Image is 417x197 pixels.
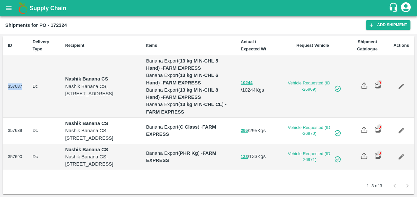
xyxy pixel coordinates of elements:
a: Supply Chain [30,4,388,13]
b: Recipient [65,43,85,48]
td: 357690 [3,144,27,170]
b: Shipment Catalogue [357,39,378,51]
b: Delivery Type [32,39,49,51]
button: open drawer [1,1,16,16]
button: 295 [241,127,248,134]
p: Nashik Banana CS, [STREET_ADDRESS] [65,127,136,142]
strong: Nashik Banana CS [65,147,108,152]
a: Vehicle Requested (ID -26969) [284,80,341,92]
button: 10244 [241,79,252,87]
b: 13 kg M N-CHL 5 Hand [146,58,219,71]
p: / 295 Kgs [241,127,273,134]
a: Vehicle Requested (ID -26971) [284,151,341,163]
p: Banana Export ( ) - [146,101,230,116]
td: Dc [27,144,60,170]
b: C Class [180,124,198,130]
b: 13 kg M N-CHL CL [180,102,222,107]
div: customer-support [388,2,400,14]
td: Dc [27,118,60,144]
div: 0 [377,151,382,156]
div: account of current user [400,1,412,15]
p: Banana Export ( ) - [146,150,230,164]
td: Dc [27,55,60,118]
b: 13 kg M N-CHL 8 Hand [146,87,219,100]
p: / 10244 Kgs [241,79,273,94]
b: PHR Kg [180,151,198,156]
img: share [361,152,367,159]
img: share [361,126,367,133]
button: 133 [241,153,248,161]
a: Edit [394,79,409,94]
img: share [361,82,367,89]
p: / 133 Kgs [241,153,273,160]
p: Banana Export ( ) - [146,72,230,86]
img: preview [374,152,381,159]
p: Nashik Banana CS, [STREET_ADDRESS] [65,153,136,168]
p: Nashik Banana CS, [STREET_ADDRESS] [65,83,136,98]
b: ID [8,43,12,48]
img: preview [374,82,381,89]
a: Add Shipment [366,20,410,30]
strong: Nashik Banana CS [65,121,108,126]
b: Items [146,43,157,48]
a: Edit [394,123,409,138]
div: 0 [377,80,382,85]
b: Shipments for PO - 172324 [5,23,67,28]
strong: Nashik Banana CS [65,76,108,81]
strong: FARM EXPRESS [146,109,184,115]
strong: FARM EXPRESS [163,65,201,71]
a: Vehicle Requested (ID -26970) [284,125,341,137]
p: Banana Export ( ) - [146,86,230,101]
b: 13 kg M N-CHL 6 Hand [146,73,219,85]
b: Actions [393,43,409,48]
td: 357687 [3,55,27,118]
p: Banana Export ( ) - [146,123,230,138]
b: Request Vehicle [296,43,329,48]
img: logo [16,2,30,15]
img: preview [374,126,381,133]
td: 357689 [3,118,27,144]
strong: FARM EXPRESS [163,95,201,100]
b: Actual / Expected Wt [241,39,266,51]
p: 1–3 of 3 [367,183,382,189]
strong: FARM EXPRESS [163,80,201,85]
a: Edit [394,149,409,164]
p: Banana Export ( ) - [146,57,230,72]
b: Supply Chain [30,5,66,11]
div: 0 [377,124,382,130]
